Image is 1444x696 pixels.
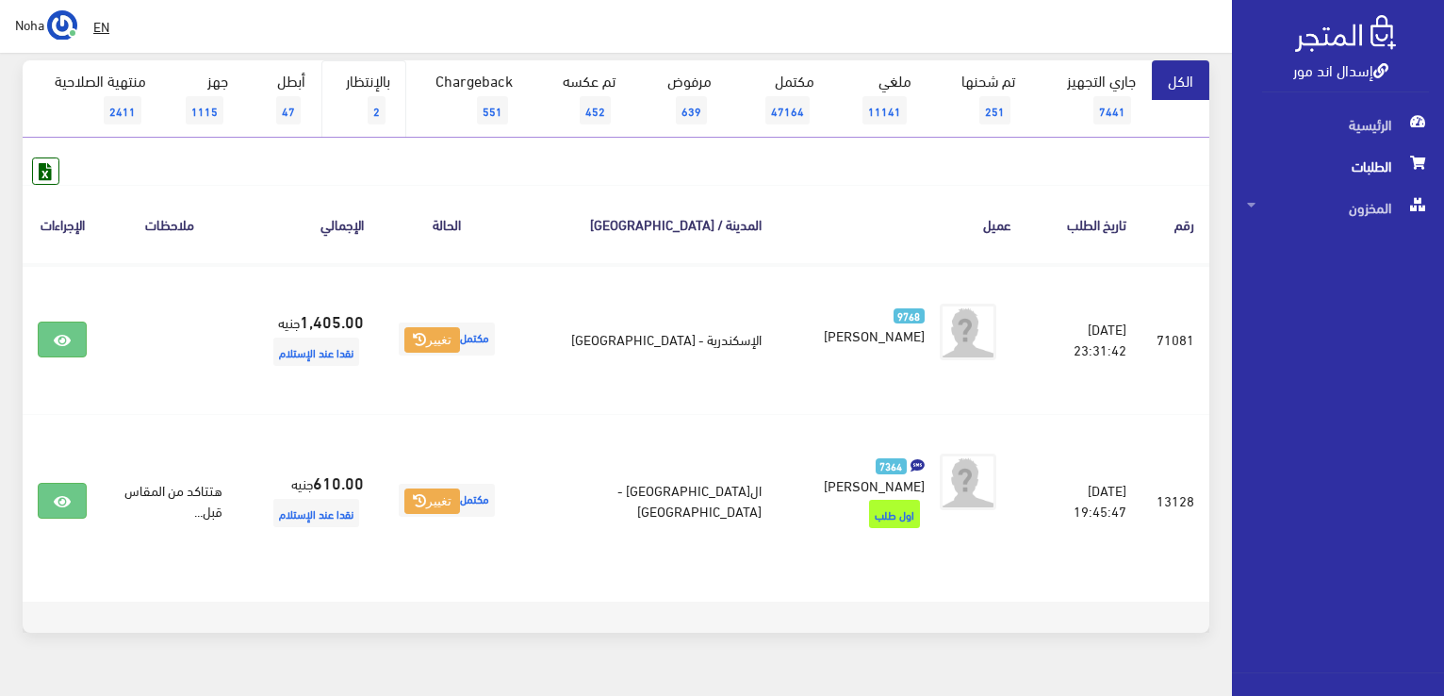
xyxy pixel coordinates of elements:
[368,96,386,124] span: 2
[477,96,508,124] span: 551
[102,414,238,587] td: هتتاكد من المقاس قبل...
[632,60,728,138] a: مرفوض639
[869,500,920,528] span: اول طلب
[404,327,460,354] button: تغيير
[824,472,925,498] span: [PERSON_NAME]
[238,264,379,415] td: جنيه
[515,264,777,415] td: الإسكندرية - [GEOGRAPHIC_DATA]
[23,60,162,138] a: منتهية الصلاحية2411
[102,185,238,263] th: ملاحظات
[676,96,707,124] span: 639
[1026,185,1142,263] th: تاريخ الطلب
[1026,414,1142,587] td: [DATE] 19:45:47
[93,14,109,38] u: EN
[940,304,996,360] img: avatar.png
[927,60,1031,138] a: تم شحنها251
[23,567,94,638] iframe: Drift Widget Chat Controller
[162,60,244,138] a: جهز1115
[1026,264,1142,415] td: [DATE] 23:31:42
[379,185,515,263] th: الحالة
[862,96,907,124] span: 11141
[1247,104,1429,145] span: الرئيسية
[47,10,77,41] img: ...
[244,60,321,138] a: أبطل47
[404,489,460,515] button: تغيير
[104,96,141,124] span: 2411
[580,96,611,124] span: 452
[830,60,927,138] a: ملغي11141
[1232,104,1444,145] a: الرئيسية
[86,9,117,43] a: EN
[15,9,77,40] a: ... Noha
[15,12,44,36] span: Noha
[300,308,364,333] strong: 1,405.00
[876,458,907,474] span: 7364
[515,185,777,263] th: المدينة / [GEOGRAPHIC_DATA]
[276,96,301,124] span: 47
[940,454,996,510] img: avatar.png
[777,185,1026,263] th: عميل
[1247,187,1429,228] span: المخزون
[399,323,495,356] span: مكتمل
[515,414,777,587] td: ال[GEOGRAPHIC_DATA] - [GEOGRAPHIC_DATA]
[399,484,495,517] span: مكتمل
[273,338,359,366] span: نقدا عند الإستلام
[979,96,1010,124] span: 251
[807,454,924,495] a: 7364 [PERSON_NAME]
[321,60,406,138] a: بالإنتظار2
[23,185,102,263] th: الإجراءات
[1232,187,1444,228] a: المخزون
[894,308,925,324] span: 9768
[273,499,359,527] span: نقدا عند الإستلام
[765,96,810,124] span: 47164
[1141,264,1209,415] td: 71081
[1141,185,1209,263] th: رقم
[1295,15,1396,52] img: .
[238,185,379,263] th: اﻹجمالي
[824,322,925,348] span: [PERSON_NAME]
[1232,145,1444,187] a: الطلبات
[238,414,379,587] td: جنيه
[1141,414,1209,587] td: 13128
[1031,60,1153,138] a: جاري التجهيز7441
[186,96,223,124] span: 1115
[728,60,830,138] a: مكتمل47164
[1247,145,1429,187] span: الطلبات
[1152,60,1209,100] a: الكل
[1093,96,1131,124] span: 7441
[529,60,632,138] a: تم عكسه452
[406,60,529,138] a: Chargeback551
[1293,56,1388,83] a: إسدال اند مور
[807,304,924,345] a: 9768 [PERSON_NAME]
[313,470,364,494] strong: 610.00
